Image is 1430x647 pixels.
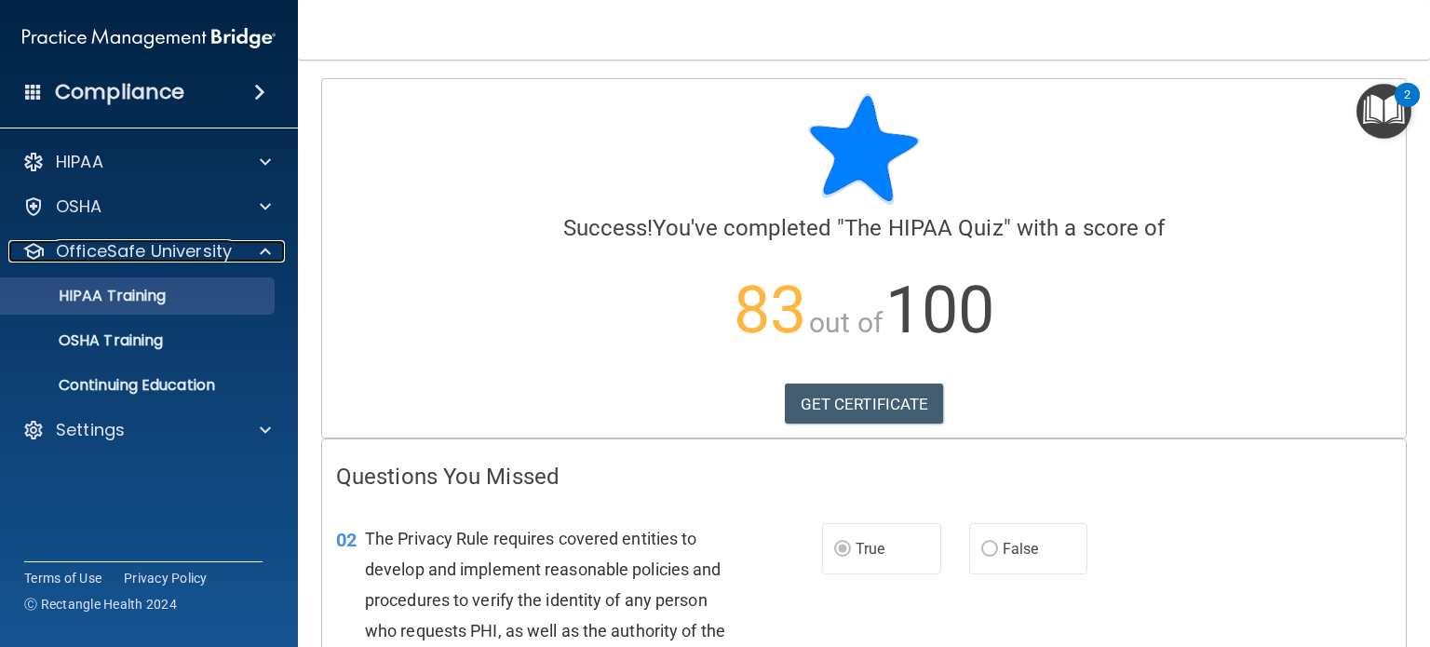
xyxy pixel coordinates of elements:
a: HIPAA [22,151,271,173]
span: Ⓒ Rectangle Health 2024 [24,595,177,613]
a: Terms of Use [24,569,101,587]
p: OSHA [56,195,102,218]
span: The HIPAA Quiz [844,215,1003,241]
p: OSHA Training [12,331,163,350]
span: 83 [734,272,806,348]
h4: You've completed " " with a score of [336,216,1392,240]
p: Continuing Education [12,376,266,395]
a: OSHA [22,195,271,218]
img: PMB logo [22,20,276,57]
span: Success! [563,215,654,241]
input: False [981,543,998,557]
span: 02 [336,529,357,551]
p: OfficeSafe University [56,240,232,263]
span: 100 [885,272,994,348]
p: Settings [56,419,125,441]
button: Open Resource Center, 2 new notifications [1356,84,1411,139]
p: HIPAA Training [12,287,166,305]
span: False [1003,540,1039,558]
input: True [834,543,851,557]
img: blue-star-rounded.9d042014.png [808,93,920,205]
a: Privacy Policy [124,569,208,587]
a: GET CERTIFICATE [785,384,944,425]
a: Settings [22,419,271,441]
p: HIPAA [56,151,103,173]
span: True [856,540,884,558]
span: out of [809,306,883,339]
h4: Questions You Missed [336,465,1392,489]
a: OfficeSafe University [22,240,271,263]
div: 2 [1404,95,1410,119]
h4: Compliance [55,79,184,105]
